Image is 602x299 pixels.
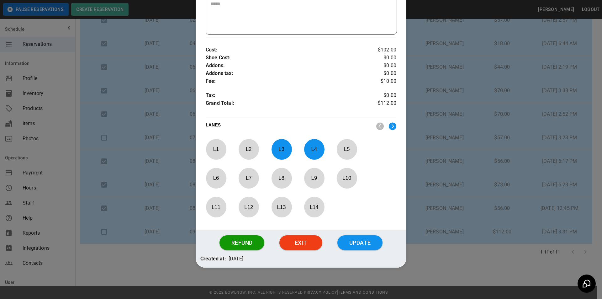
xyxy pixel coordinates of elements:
[365,99,396,109] p: $112.00
[206,200,226,214] p: L 11
[206,62,365,70] p: Addons :
[279,235,322,250] button: Exit
[206,171,226,185] p: L 6
[337,235,383,250] button: Update
[206,46,365,54] p: Cost :
[365,46,396,54] p: $102.00
[206,122,371,131] p: LANES
[365,70,396,77] p: $0.00
[200,255,226,263] p: Created at:
[206,77,365,85] p: Fee :
[238,200,259,214] p: L 12
[206,92,365,99] p: Tax :
[365,54,396,62] p: $0.00
[376,122,384,130] img: nav_left.svg
[389,122,396,130] img: right.svg
[271,200,292,214] p: L 13
[304,142,325,157] p: L 4
[206,99,365,109] p: Grand Total :
[238,142,259,157] p: L 2
[304,200,325,214] p: L 14
[206,70,365,77] p: Addons tax :
[304,171,325,185] p: L 9
[365,92,396,99] p: $0.00
[365,77,396,85] p: $10.00
[271,171,292,185] p: L 8
[271,142,292,157] p: L 3
[238,171,259,185] p: L 7
[206,142,226,157] p: L 1
[229,255,244,263] p: [DATE]
[336,171,357,185] p: L 10
[336,142,357,157] p: L 5
[365,62,396,70] p: $0.00
[219,235,264,250] button: Refund
[206,54,365,62] p: Shoe Cost :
